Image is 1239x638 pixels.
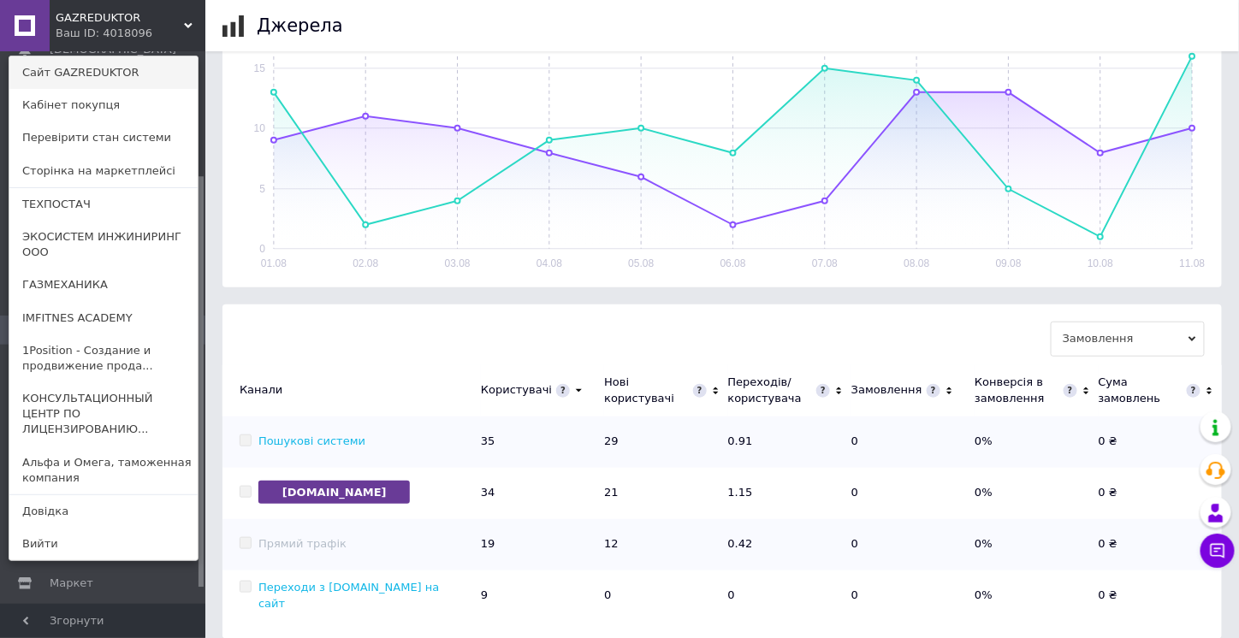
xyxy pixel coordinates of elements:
[56,10,184,26] span: GAZREDUKTOR
[9,155,198,187] a: Сторінка на маркетплейсі
[1099,519,1222,570] td: 0 ₴
[259,183,265,195] text: 5
[222,382,472,398] div: Канали
[481,416,604,468] td: 35
[9,495,198,528] a: Довідка
[9,188,198,221] a: ТЕХПОСТАЧ
[812,257,838,269] text: 07.08
[353,257,378,269] text: 02.08
[904,257,929,269] text: 08.08
[604,375,688,405] div: Нові користувачі
[481,570,604,622] td: 9
[996,257,1022,269] text: 09.08
[9,446,198,494] a: Альфа и Омега, таможенная компания
[258,434,365,447] a: Пошукові системи
[1099,416,1222,468] td: 0 ₴
[50,576,93,591] span: Маркет
[720,257,746,269] text: 06.08
[604,416,727,468] td: 29
[259,243,265,255] text: 0
[261,257,287,269] text: 01.08
[9,221,198,269] a: ЭКОСИСТЕМ ИНЖИНИРИНГ ООО
[851,468,975,519] td: 0
[481,519,604,570] td: 19
[1099,468,1222,519] td: 0 ₴
[975,570,1098,622] td: 0%
[481,382,552,398] div: Користувачі
[254,62,266,74] text: 15
[1200,534,1235,568] button: Чат з покупцем
[728,416,851,468] td: 0.91
[975,468,1098,519] td: 0%
[1099,570,1222,622] td: 0 ₴
[975,416,1098,468] td: 0%
[481,468,604,519] td: 34
[257,15,343,36] h1: Джерела
[728,570,851,622] td: 0
[258,481,410,504] span: [DOMAIN_NAME]
[628,257,654,269] text: 05.08
[9,334,198,382] a: 1Position - Создание и продвижение прода...
[851,519,975,570] td: 0
[56,26,127,41] div: Ваш ID: 4018096
[975,375,1058,405] div: Конверсія в замовлення
[258,581,440,609] a: Переходи з [DOMAIN_NAME] на сайт
[604,519,727,570] td: 12
[9,382,198,446] a: КОНСУЛЬТАЦИОННЫЙ ЦЕНТР ПО ЛИЦЕНЗИРОВАНИЮ...
[851,416,975,468] td: 0
[1180,257,1206,269] text: 11.08
[9,302,198,334] a: IMFITNES ACADEMY
[9,269,198,301] a: ГАЗМЕХАНИКА
[851,570,975,622] td: 0
[975,519,1098,570] td: 0%
[1051,322,1205,356] span: Замовлення
[445,257,471,269] text: 03.08
[9,89,198,121] a: Кабінет покупця
[604,570,727,622] td: 0
[1099,375,1183,405] div: Сума замовлень
[537,257,562,269] text: 04.08
[1088,257,1113,269] text: 10.08
[9,121,198,154] a: Перевірити стан системи
[9,56,198,89] a: Сайт GAZREDUKTOR
[851,382,922,398] div: Замовлення
[604,468,727,519] td: 21
[258,536,347,552] div: Прямий трафік
[254,122,266,134] text: 10
[728,519,851,570] td: 0.42
[728,375,812,405] div: Переходів/користувача
[9,528,198,560] a: Вийти
[728,468,851,519] td: 1.15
